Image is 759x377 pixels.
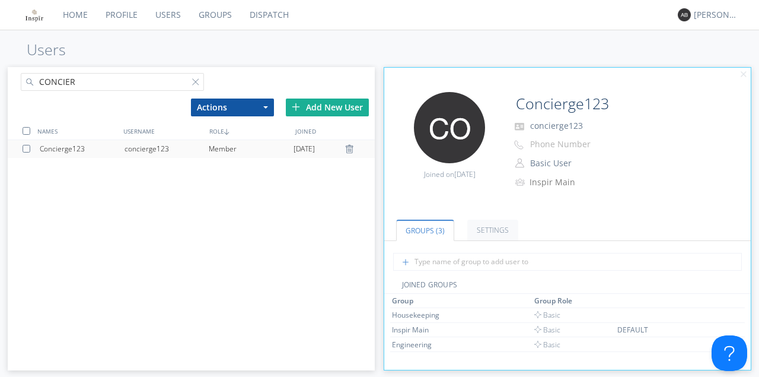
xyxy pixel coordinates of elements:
[292,103,300,111] img: plus.svg
[424,169,476,179] span: Joined on
[534,340,560,350] span: Basic
[454,169,476,179] span: [DATE]
[40,140,124,158] div: Concierge123
[120,122,206,140] div: USERNAME
[530,120,583,131] span: concierge123
[414,92,485,163] img: 373638.png
[534,325,560,335] span: Basic
[294,140,315,158] span: [DATE]
[393,253,742,271] input: Type name of group to add user to
[712,335,747,371] iframe: Toggle Customer Support
[694,9,738,21] div: [PERSON_NAME]
[616,294,712,308] th: Toggle SortBy
[8,140,375,158] a: Concierge123concierge123Member[DATE]
[396,220,454,241] a: Groups (3)
[34,122,120,140] div: NAMES
[209,140,293,158] div: Member
[739,71,748,79] img: cancel.svg
[392,310,481,320] div: Housekeeping
[24,4,45,26] img: ff256a24637843f88611b6364927a22a
[384,280,751,294] div: JOINED GROUPS
[678,8,691,21] img: 373638.png
[534,310,560,320] span: Basic
[206,122,292,140] div: ROLE
[467,220,518,240] a: Settings
[617,325,706,335] div: DEFAULT
[125,140,209,158] div: concierge123
[514,140,524,150] img: phone-outline.svg
[292,122,378,140] div: JOINED
[392,340,481,350] div: Engineering
[515,159,524,168] img: person-outline.svg
[392,325,481,335] div: Inspir Main
[511,92,703,116] input: Name
[390,294,533,308] th: Toggle SortBy
[286,99,369,116] div: Add New User
[526,155,645,172] button: Basic User
[191,99,274,116] button: Actions
[21,73,204,91] input: Search users
[532,294,616,308] th: Toggle SortBy
[515,174,527,190] img: icon-alert-users-thin-outline.svg
[530,176,629,188] div: Inspir Main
